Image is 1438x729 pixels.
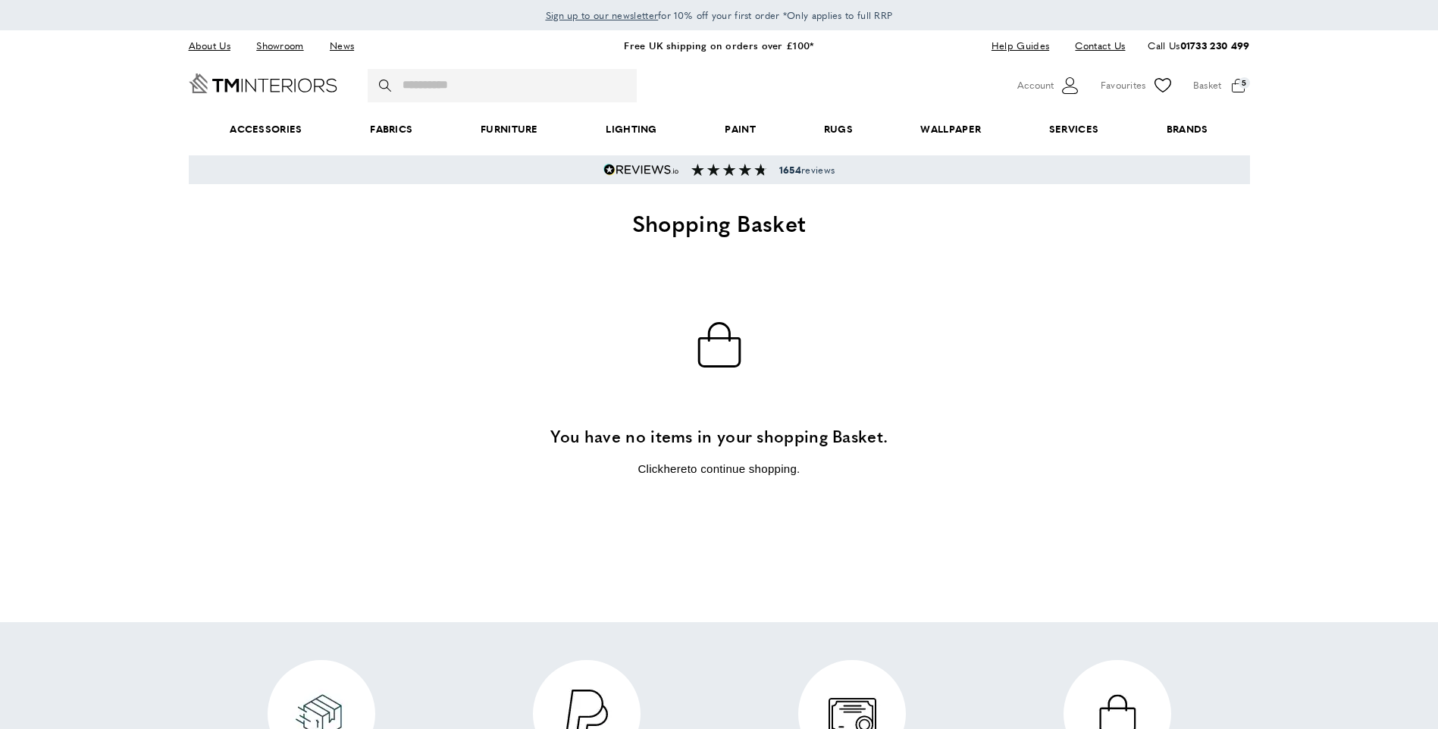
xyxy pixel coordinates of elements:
a: Brands [1133,106,1242,152]
a: here [663,462,687,475]
span: reviews [779,164,835,176]
a: 01733 230 499 [1180,38,1250,52]
a: Showroom [245,36,315,56]
a: About Us [189,36,242,56]
a: News [318,36,365,56]
a: Help Guides [980,36,1060,56]
a: Go to Home page [189,74,337,93]
span: Shopping Basket [632,206,807,239]
a: Paint [691,106,790,152]
span: Sign up to our newsletter [546,8,659,22]
p: Call Us [1148,38,1249,54]
a: Contact Us [1064,36,1125,56]
strong: 1654 [779,163,801,177]
a: Lighting [572,106,691,152]
a: Rugs [790,106,887,152]
span: Favourites [1101,77,1146,93]
img: Reviews.io 5 stars [603,164,679,176]
button: Customer Account [1017,74,1082,97]
a: Sign up to our newsletter [546,8,659,23]
h3: You have no items in your shopping Basket. [416,424,1023,448]
a: Fabrics [336,106,446,152]
a: Favourites [1101,74,1174,97]
img: Reviews section [691,164,767,176]
a: Services [1015,106,1133,152]
a: Furniture [446,106,572,152]
button: Search [379,69,394,102]
span: for 10% off your first order *Only applies to full RRP [546,8,893,22]
span: Accessories [196,106,336,152]
a: Free UK shipping on orders over £100* [624,38,813,52]
span: Account [1017,77,1054,93]
a: Wallpaper [887,106,1015,152]
p: Click to continue shopping. [416,460,1023,478]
